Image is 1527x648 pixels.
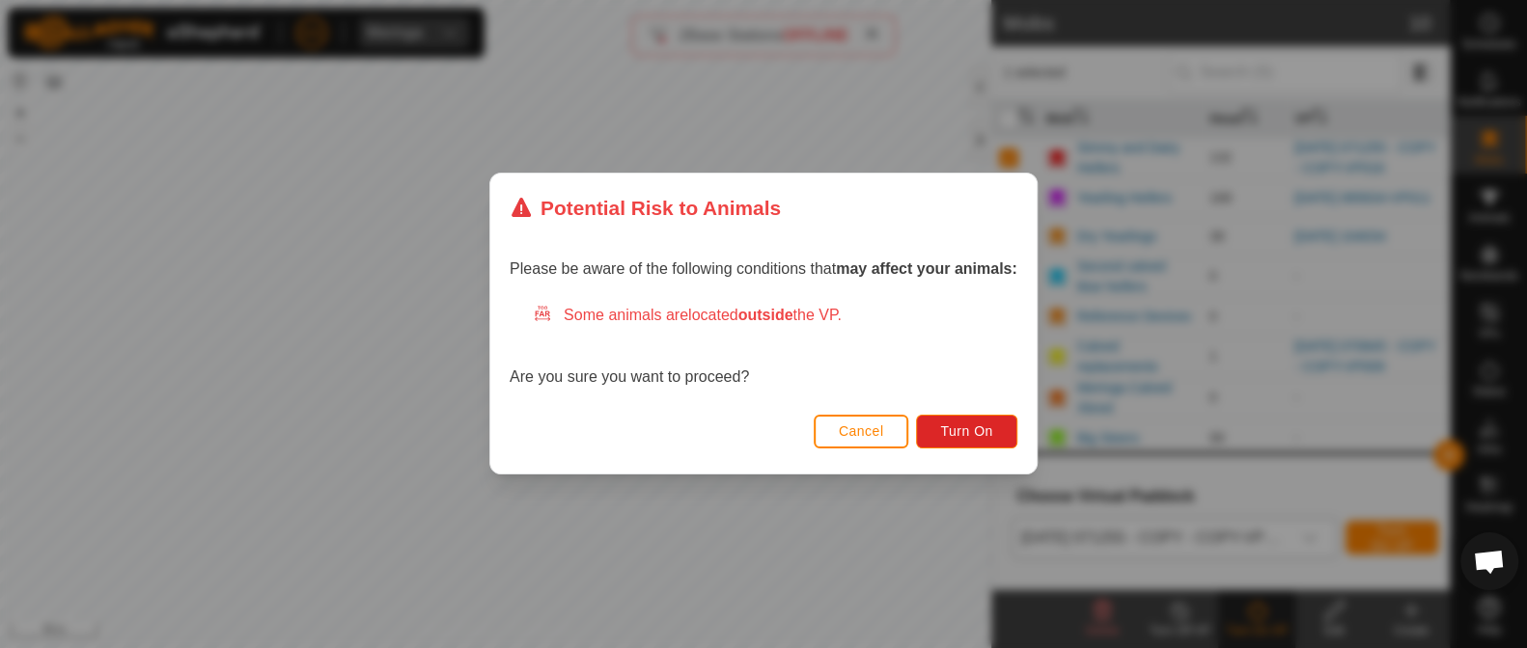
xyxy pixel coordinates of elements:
button: Turn On [917,415,1017,448]
a: Open chat [1460,532,1518,590]
strong: may affect your animals: [836,261,1017,278]
span: Please be aware of the following conditions that [510,261,1017,278]
div: Some animals are [533,305,1017,328]
span: located the VP. [688,308,842,324]
strong: outside [738,308,793,324]
span: Cancel [839,424,884,440]
div: Are you sure you want to proceed? [510,305,1017,390]
button: Cancel [814,415,909,448]
div: Potential Risk to Animals [510,193,781,223]
span: Turn On [941,424,993,440]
